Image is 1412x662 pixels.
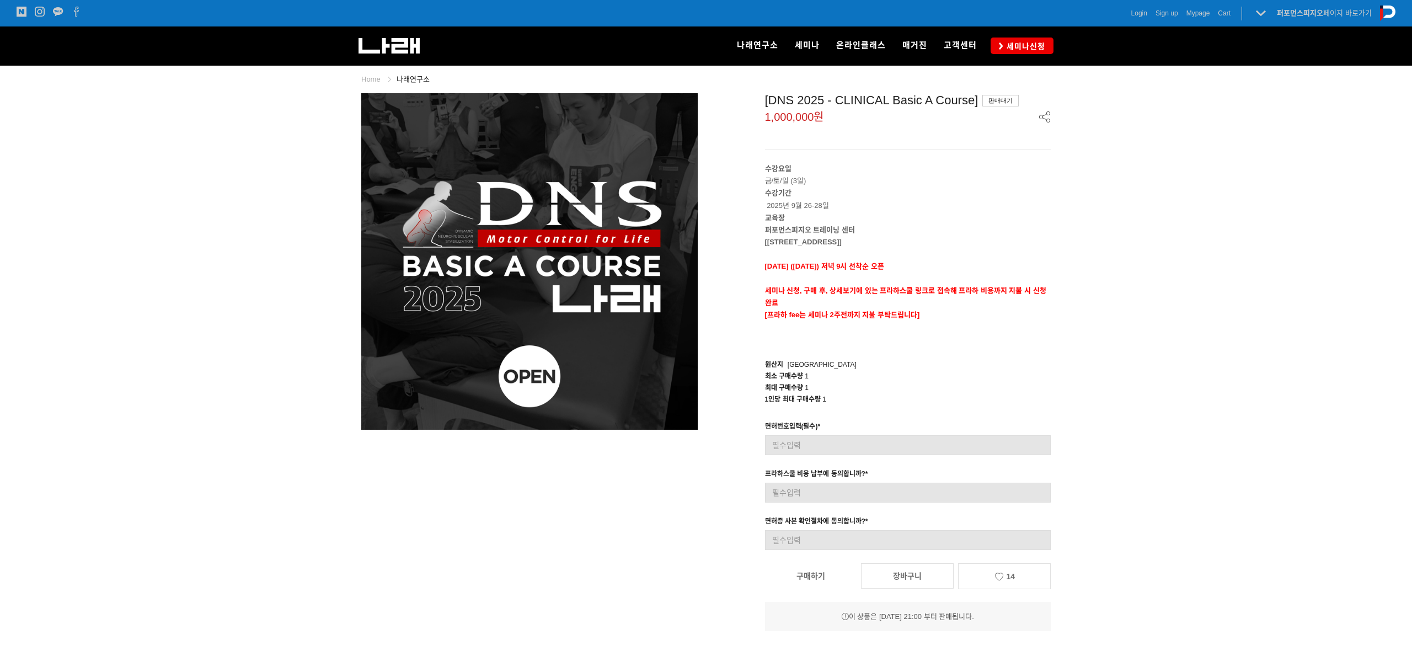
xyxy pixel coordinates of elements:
span: 세미나 [795,40,820,50]
span: 1 [805,384,809,392]
span: 최소 구매수량 [765,372,803,380]
span: 14 [1007,572,1015,581]
div: 프라하스쿨 비용 납부에 동의합니까? [765,468,868,483]
div: [DNS 2025 - CLINICAL Basic A Course] [765,93,1051,108]
a: 고객센터 [935,26,985,65]
span: 세미나신청 [1003,41,1045,52]
a: Mypage [1186,8,1210,19]
a: 나래연구소 [397,75,430,83]
strong: 수강요일 [765,164,791,173]
span: [프라하 fee는 세미나 2주전까지 지불 부탁드립니다] [765,311,920,319]
span: 나래연구소 [737,40,778,50]
div: 판매대기 [982,95,1019,106]
strong: 세미나 신청, 구매 후, 상세보기에 있는 프라하스쿨 링크로 접속해 프라하 비용까지 지불 시 신청완료 [765,286,1046,307]
strong: 수강기간 [765,189,791,197]
span: 1인당 최대 구매수량 [765,396,821,403]
span: 1 [822,396,826,403]
input: 필수입력 [765,435,1051,455]
a: Home [361,75,381,83]
strong: 퍼포먼스피지오 [1277,9,1323,17]
div: 이 상품은 [DATE] 21:00 부터 판매됩니다. [765,611,1051,623]
a: Cart [1218,8,1231,19]
a: 세미나 [787,26,828,65]
p: 금/토/일 (3일) [765,163,1051,187]
a: 나래연구소 [729,26,787,65]
span: 온라인클래스 [836,40,886,50]
span: 1 [805,372,809,380]
input: 필수입력 [765,530,1051,550]
a: Login [1131,8,1147,19]
span: 매거진 [902,40,927,50]
input: 필수입력 [765,483,1051,503]
a: 세미나신청 [991,38,1053,54]
strong: [[STREET_ADDRESS]] [765,238,842,246]
div: 면허번호입력(필수) [765,421,821,435]
a: Sign up [1156,8,1178,19]
span: 고객센터 [944,40,977,50]
a: 퍼포먼스피지오페이지 바로가기 [1277,9,1372,17]
a: 매거진 [894,26,935,65]
span: [DATE] ([DATE]) 저녁 9시 선착순 오픈 [765,262,884,270]
div: 면허증 사본 확인절차에 동의합니까? [765,516,868,530]
p: 2025년 9월 26-28일 [765,187,1051,211]
span: 1,000,000원 [765,111,824,122]
strong: 퍼포먼스피지오 트레이닝 센터 [765,226,855,234]
strong: 교육장 [765,213,785,222]
span: [GEOGRAPHIC_DATA] [788,361,857,369]
span: 원산지 [765,361,783,369]
a: 구매하기 [765,564,857,588]
a: 장바구니 [861,563,954,589]
a: 14 [958,563,1051,589]
a: 온라인클래스 [828,26,894,65]
span: 최대 구매수량 [765,384,803,392]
